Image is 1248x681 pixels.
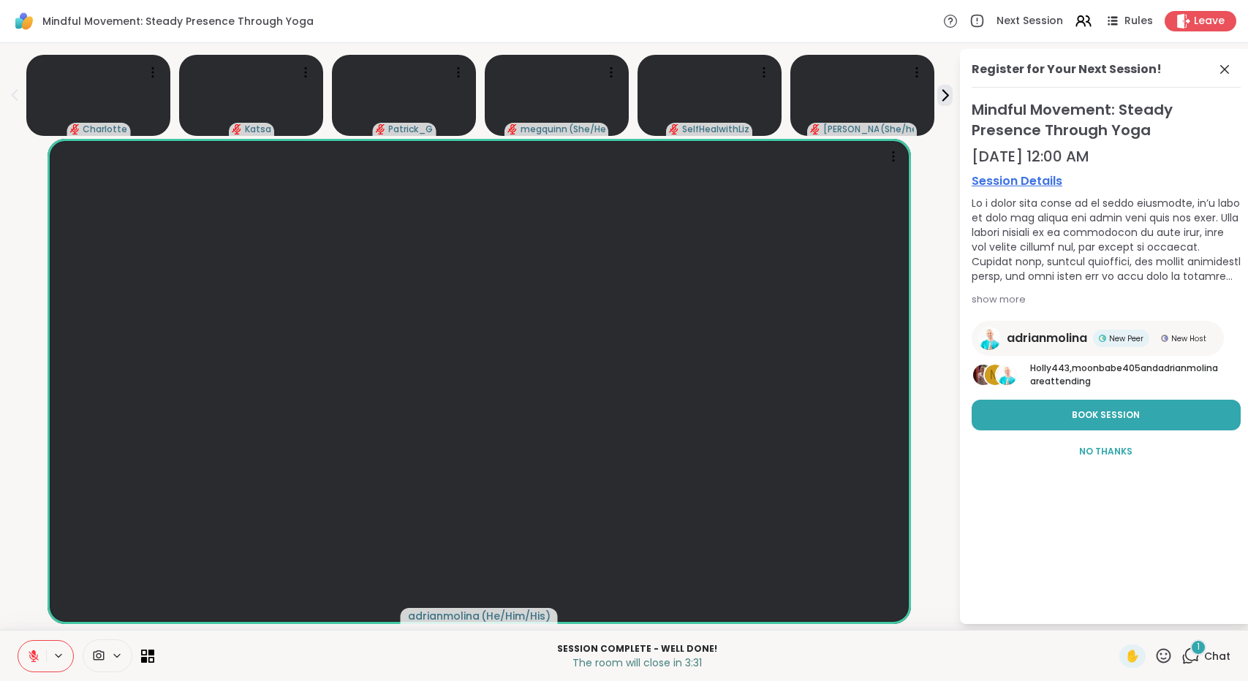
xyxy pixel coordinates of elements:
span: Leave [1194,14,1225,28]
span: audio-muted [232,124,242,134]
span: audio-muted [69,124,80,134]
span: audio-muted [810,124,820,134]
span: SelfHealwithLiz [682,123,749,135]
span: New Peer [1109,333,1143,344]
span: Book Session [1072,408,1140,422]
a: adrianmolinaadrianmolinaNew PeerNew PeerNew HostNew Host [972,321,1224,356]
span: ✋ [1125,647,1140,665]
img: ShareWell Logomark [12,9,37,34]
span: Mindful Movement: Steady Presence Through Yoga [972,99,1241,140]
span: Patrick_G [388,123,433,135]
p: Session Complete - well done! [163,642,1111,655]
span: adrianmolina [1158,362,1218,374]
a: Session Details [972,172,1241,190]
span: ( She/Her ) [569,123,605,135]
span: moonbabe405 and [1072,362,1158,374]
img: New Peer [1099,335,1106,342]
span: ( She/her ) [880,123,915,135]
span: adrianmolina [408,609,480,623]
span: Holly443 , [1030,362,1072,374]
p: The room will close in 3:31 [163,655,1111,670]
span: No Thanks [1079,445,1132,458]
span: CharIotte [83,123,127,135]
button: Book Session [972,400,1241,430]
img: adrianmolina [977,327,1001,350]
img: adrianmolina [996,365,1017,385]
div: Register for Your Next Session! [972,61,1162,78]
span: megquinn [521,123,567,135]
span: 1 [1197,641,1200,653]
span: [PERSON_NAME] [823,123,878,135]
div: show more [972,292,1241,307]
span: adrianmolina [1007,330,1087,347]
img: Holly443 [973,365,994,385]
span: ( He/Him/His ) [481,609,551,623]
span: Chat [1204,649,1230,663]
span: m [990,366,1000,385]
span: Next Session [996,14,1063,28]
span: Katsa [245,123,271,135]
div: Lo i dolor sita conse ad el seddo eiusmodte, in’u labo et dolo mag aliqua eni admin veni quis nos... [972,196,1241,284]
span: audio-muted [375,124,385,134]
button: No Thanks [972,436,1241,467]
div: [DATE] 12:00 AM [972,146,1241,167]
span: Mindful Movement: Steady Presence Through Yoga [42,14,314,28]
span: Rules [1124,14,1153,28]
span: audio-muted [669,124,679,134]
span: audio-muted [507,124,518,134]
span: New Host [1171,333,1206,344]
img: New Host [1161,335,1168,342]
p: are attending [1030,362,1241,388]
